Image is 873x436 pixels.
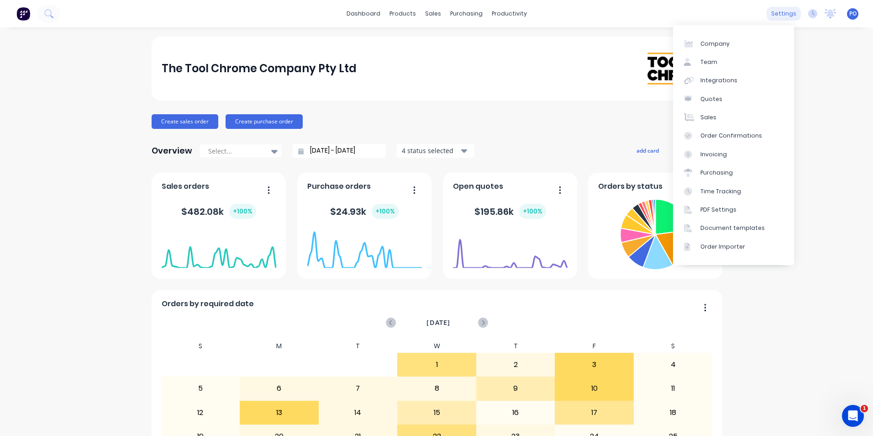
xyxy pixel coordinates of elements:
div: $ 195.86k [474,204,546,219]
div: Time Tracking [700,187,741,196]
div: 5 [162,377,240,400]
div: $ 24.93k [330,204,399,219]
a: Sales [673,108,794,127]
button: Create purchase order [226,114,303,129]
div: F [555,340,634,353]
div: 8 [398,377,476,400]
span: Orders by status [598,181,663,192]
button: 4 status selected [397,144,474,158]
span: PO [849,10,857,18]
iframe: Intercom live chat [842,405,864,427]
button: add card [631,144,665,156]
div: Quotes [700,95,722,103]
div: 3 [555,353,633,376]
div: Sales [700,113,716,122]
div: 4 [634,353,712,376]
div: Company [700,40,730,48]
div: S [634,340,713,353]
a: Time Tracking [673,182,794,200]
a: PDF Settings [673,201,794,219]
div: 17 [555,401,633,424]
div: settings [767,7,801,21]
div: Integrations [700,76,737,85]
div: 18 [634,401,712,424]
div: 11 [634,377,712,400]
div: 16 [477,401,555,424]
div: T [476,340,555,353]
div: Document templates [700,224,765,232]
a: Order Confirmations [673,127,794,145]
div: sales [421,7,446,21]
span: Open quotes [453,181,503,192]
div: Overview [152,142,192,160]
a: Document templates [673,219,794,237]
a: Invoicing [673,145,794,164]
div: + 100 % [229,204,256,219]
div: Invoicing [700,150,727,159]
div: purchasing [446,7,487,21]
div: M [240,340,319,353]
div: 7 [319,377,397,400]
div: T [319,340,398,353]
a: Company [673,34,794,53]
div: 2 [477,353,555,376]
div: 6 [240,377,318,400]
div: Order Importer [700,243,745,251]
div: 1 [398,353,476,376]
div: Team [700,58,717,66]
div: 4 status selected [402,146,459,155]
div: 9 [477,377,555,400]
div: $ 482.08k [181,204,256,219]
a: Order Importer [673,238,794,256]
div: 15 [398,401,476,424]
button: Create sales order [152,114,218,129]
button: edit dashboard [670,144,721,156]
div: 13 [240,401,318,424]
div: The Tool Chrome Company Pty Ltd [162,59,357,78]
div: W [397,340,476,353]
a: Team [673,53,794,71]
div: + 100 % [519,204,546,219]
span: 1 [861,405,868,412]
div: products [385,7,421,21]
div: PDF Settings [700,206,736,214]
a: dashboard [342,7,385,21]
div: Order Confirmations [700,132,762,140]
span: Purchase orders [307,181,371,192]
div: 12 [162,401,240,424]
div: Purchasing [700,169,733,177]
div: S [161,340,240,353]
a: Integrations [673,71,794,90]
img: The Tool Chrome Company Pty Ltd [647,53,711,85]
div: 14 [319,401,397,424]
div: productivity [487,7,531,21]
div: 10 [555,377,633,400]
span: [DATE] [426,318,450,328]
div: + 100 % [372,204,399,219]
a: Purchasing [673,164,794,182]
a: Quotes [673,90,794,108]
span: Orders by required date [162,298,254,309]
img: Factory [16,7,30,21]
span: Sales orders [162,181,209,192]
